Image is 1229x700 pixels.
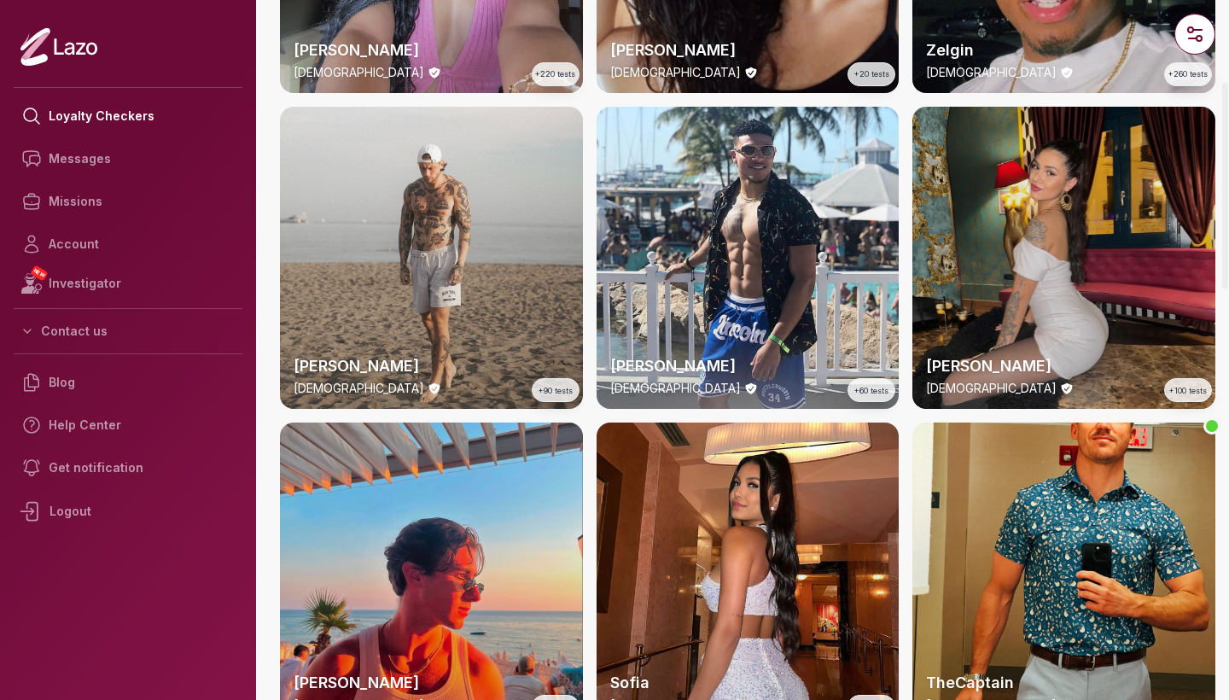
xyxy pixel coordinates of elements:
img: checker [280,107,583,410]
a: Loyalty Checkers [14,95,242,137]
p: [DEMOGRAPHIC_DATA] [294,64,424,81]
a: Get notification [14,446,242,489]
span: +60 tests [854,385,888,397]
span: +20 tests [854,68,889,80]
a: thumbchecker[PERSON_NAME][DEMOGRAPHIC_DATA]+60 tests [597,107,900,410]
h2: [PERSON_NAME] [294,38,569,62]
a: Blog [14,361,242,404]
h2: Sofia [610,671,886,695]
a: thumbchecker[PERSON_NAME][DEMOGRAPHIC_DATA]+90 tests [280,107,583,410]
a: Messages [14,137,242,180]
a: Missions [14,180,242,223]
p: [DEMOGRAPHIC_DATA] [926,64,1057,81]
span: +260 tests [1168,68,1208,80]
a: Help Center [14,404,242,446]
button: Contact us [14,316,242,347]
h2: Zelgin [926,38,1202,62]
h2: [PERSON_NAME] [610,354,886,378]
span: +220 tests [535,68,575,80]
span: +100 tests [1169,385,1207,397]
p: [DEMOGRAPHIC_DATA] [610,380,741,397]
img: checker [912,107,1215,410]
h2: TheCaptain [926,671,1202,695]
h2: [PERSON_NAME] [926,354,1202,378]
h2: [PERSON_NAME] [294,354,569,378]
span: NEW [30,265,49,282]
a: thumbchecker[PERSON_NAME][DEMOGRAPHIC_DATA]+100 tests [912,107,1215,410]
p: [DEMOGRAPHIC_DATA] [926,380,1057,397]
a: Account [14,223,242,265]
h2: [PERSON_NAME] [610,38,886,62]
img: checker [597,107,900,410]
h2: [PERSON_NAME] [294,671,569,695]
p: [DEMOGRAPHIC_DATA] [294,380,424,397]
div: Logout [14,489,242,534]
p: [DEMOGRAPHIC_DATA] [610,64,741,81]
span: +90 tests [539,385,573,397]
a: NEWInvestigator [14,265,242,301]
